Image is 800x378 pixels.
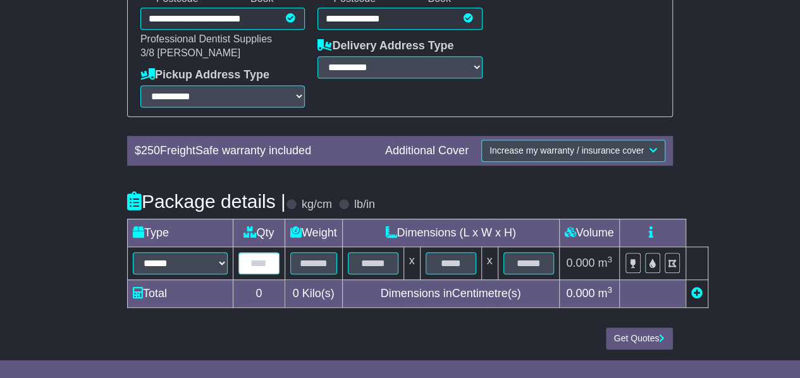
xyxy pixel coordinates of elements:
td: Volume [559,219,619,247]
td: Dimensions in Centimetre(s) [342,279,559,307]
button: Increase my warranty / insurance cover [481,140,665,162]
span: m [598,257,612,269]
td: x [481,247,498,279]
div: $ FreightSafe warranty included [128,144,379,158]
span: 250 [141,144,160,157]
label: lb/in [354,198,375,212]
td: 0 [233,279,285,307]
sup: 3 [607,285,612,295]
td: x [403,247,420,279]
td: Qty [233,219,285,247]
span: 3/8 [PERSON_NAME] [140,47,240,58]
div: Additional Cover [379,144,475,158]
span: Increase my warranty / insurance cover [489,145,644,155]
span: m [598,287,612,300]
span: 0.000 [566,257,594,269]
span: 0.000 [566,287,594,300]
td: Weight [285,219,342,247]
sup: 3 [607,255,612,264]
label: kg/cm [302,198,332,212]
label: Pickup Address Type [140,68,269,82]
td: Dimensions (L x W x H) [342,219,559,247]
h4: Package details | [127,191,286,212]
td: Kilo(s) [285,279,342,307]
span: 0 [293,287,299,300]
button: Get Quotes [606,327,674,350]
td: Type [127,219,233,247]
td: Total [127,279,233,307]
label: Delivery Address Type [317,39,453,53]
span: Professional Dentist Supplies [140,34,272,44]
a: Add new item [691,287,703,300]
